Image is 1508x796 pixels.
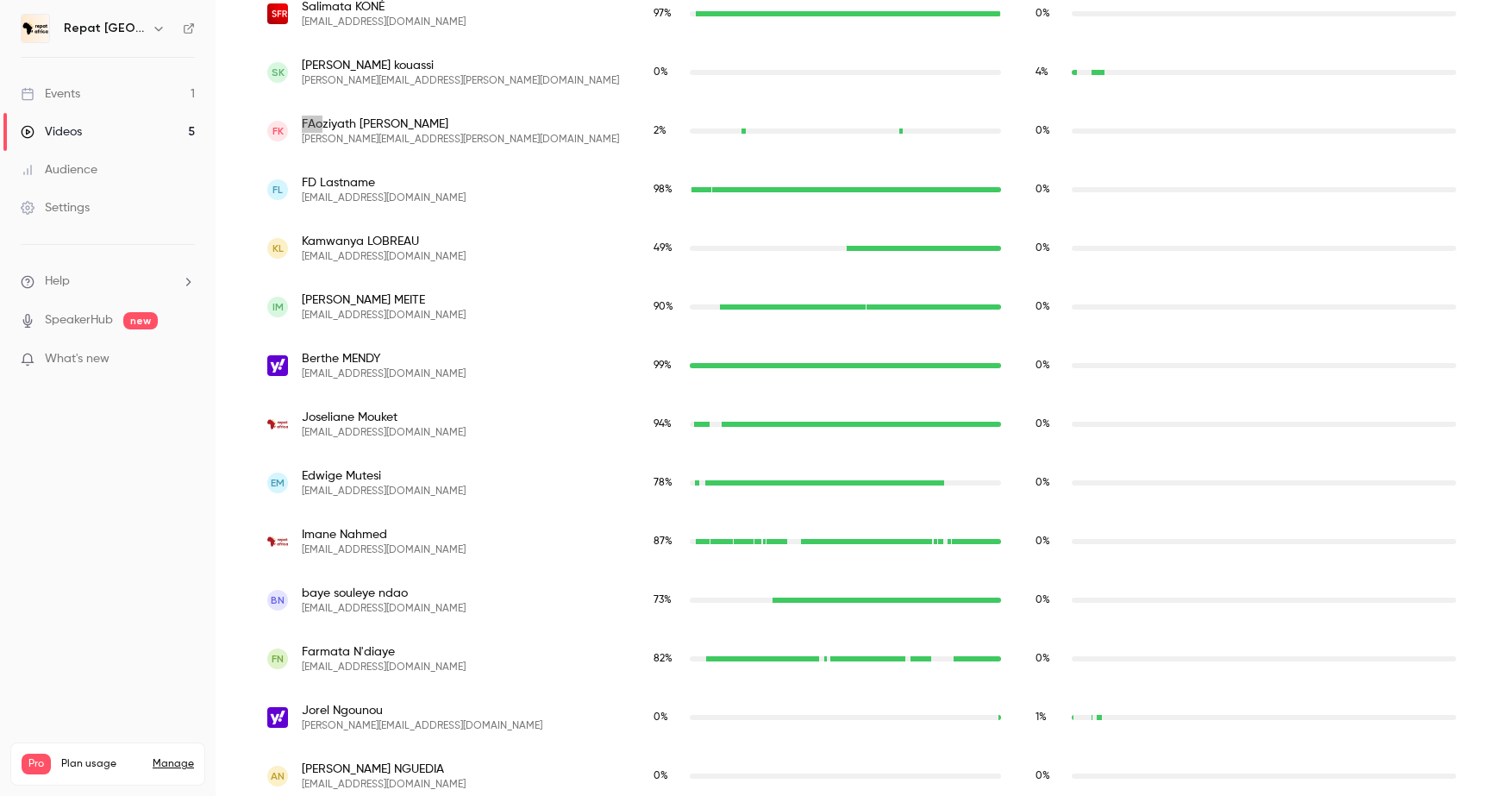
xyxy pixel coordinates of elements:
[302,426,466,440] span: [EMAIL_ADDRESS][DOMAIN_NAME]
[21,273,195,291] li: help-dropdown-opener
[272,651,284,667] span: FN
[302,761,466,778] span: [PERSON_NAME] NGUEDIA
[1036,592,1063,608] span: Replay watch time
[1036,475,1063,491] span: Replay watch time
[302,116,619,133] span: FAoziyath [PERSON_NAME]
[654,126,666,136] span: 2 %
[272,65,285,80] span: sk
[1036,126,1050,136] span: 0 %
[250,571,1474,630] div: bayejules18@gmail.com
[271,475,285,491] span: EM
[1036,185,1050,195] span: 0 %
[302,250,466,264] span: [EMAIL_ADDRESS][DOMAIN_NAME]
[654,654,673,664] span: 82 %
[1036,65,1063,80] span: Replay watch time
[1036,595,1050,605] span: 0 %
[302,543,466,557] span: [EMAIL_ADDRESS][DOMAIN_NAME]
[271,768,285,784] span: AN
[654,243,673,254] span: 49 %
[302,174,466,191] span: FD Lastname
[654,478,673,488] span: 78 %
[654,771,668,781] span: 0 %
[654,419,672,429] span: 94 %
[654,185,673,195] span: 98 %
[250,219,1474,278] div: kamwanya@hotmail.fr
[654,6,681,22] span: Live watch time
[1036,241,1063,256] span: Replay watch time
[302,602,466,616] span: [EMAIL_ADDRESS][DOMAIN_NAME]
[272,241,284,256] span: KL
[1036,67,1048,78] span: 4 %
[654,710,681,725] span: Live watch time
[654,595,672,605] span: 73 %
[654,123,681,139] span: Live watch time
[1036,710,1063,725] span: Replay watch time
[267,531,288,552] img: repat.africa
[1036,768,1063,784] span: Replay watch time
[250,160,1474,219] div: dasylva.f@gmail.com
[250,454,1474,512] div: gemutesi@gmail.com
[302,526,466,543] span: Imane Nahmed
[1036,358,1063,373] span: Replay watch time
[1036,360,1050,371] span: 0 %
[267,3,288,24] img: sfr.fr
[654,299,681,315] span: Live watch time
[123,312,158,329] span: new
[250,630,1474,688] div: farmata.ndiaye78@gmail.com
[654,768,681,784] span: Live watch time
[1036,6,1063,22] span: Replay watch time
[302,409,466,426] span: Joseliane Mouket
[302,702,542,719] span: Jorel Ngounou
[654,9,672,19] span: 97 %
[45,350,110,368] span: What's new
[302,661,466,674] span: [EMAIL_ADDRESS][DOMAIN_NAME]
[271,592,285,608] span: bn
[302,133,619,147] span: [PERSON_NAME][EMAIL_ADDRESS][PERSON_NAME][DOMAIN_NAME]
[302,233,466,250] span: Kamwanya LOBREAU
[250,512,1474,571] div: imane@repat.africa
[22,754,51,774] span: Pro
[654,651,681,667] span: Live watch time
[302,57,619,74] span: [PERSON_NAME] kouassi
[654,302,673,312] span: 90 %
[302,291,466,309] span: [PERSON_NAME] MEITE
[64,20,145,37] h6: Repat [GEOGRAPHIC_DATA]
[302,643,466,661] span: Farmata N'diaye
[267,414,288,435] img: repat.africa
[272,299,284,315] span: IM
[45,273,70,291] span: Help
[302,778,466,792] span: [EMAIL_ADDRESS][DOMAIN_NAME]
[21,123,82,141] div: Videos
[654,67,668,78] span: 0 %
[654,65,681,80] span: Live watch time
[1036,123,1063,139] span: Replay watch time
[1036,712,1047,723] span: 1 %
[22,15,49,42] img: Repat Africa
[1036,478,1050,488] span: 0 %
[654,360,672,371] span: 99 %
[1036,9,1050,19] span: 0 %
[654,241,681,256] span: Live watch time
[1036,534,1063,549] span: Replay watch time
[654,536,673,547] span: 87 %
[21,85,80,103] div: Events
[302,485,466,498] span: [EMAIL_ADDRESS][DOMAIN_NAME]
[1036,651,1063,667] span: Replay watch time
[1036,417,1063,432] span: Replay watch time
[250,688,1474,747] div: j.ngounou@yahoo.fr
[654,417,681,432] span: Live watch time
[302,309,466,323] span: [EMAIL_ADDRESS][DOMAIN_NAME]
[250,43,1474,102] div: sara.agouassi.kouassi@gmail.com
[250,336,1474,395] div: berthdymen@yahoo.fr
[21,199,90,216] div: Settings
[654,534,681,549] span: Live watch time
[267,355,288,376] img: yahoo.fr
[302,16,466,29] span: [EMAIL_ADDRESS][DOMAIN_NAME]
[1036,536,1050,547] span: 0 %
[1036,302,1050,312] span: 0 %
[250,395,1474,454] div: joseliane@repat.africa
[654,712,668,723] span: 0 %
[250,278,1474,336] div: ismaelmeite29@gmail.com
[1036,419,1050,429] span: 0 %
[654,475,681,491] span: Live watch time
